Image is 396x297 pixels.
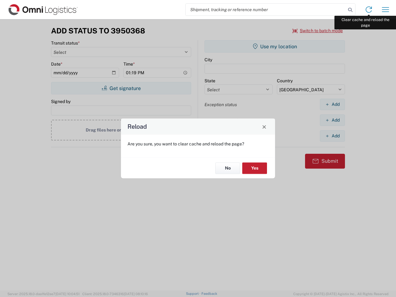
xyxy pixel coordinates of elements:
input: Shipment, tracking or reference number [186,4,346,15]
h4: Reload [127,122,147,131]
button: Yes [242,162,267,174]
p: Are you sure, you want to clear cache and reload the page? [127,141,269,147]
button: Close [260,122,269,131]
button: No [215,162,240,174]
